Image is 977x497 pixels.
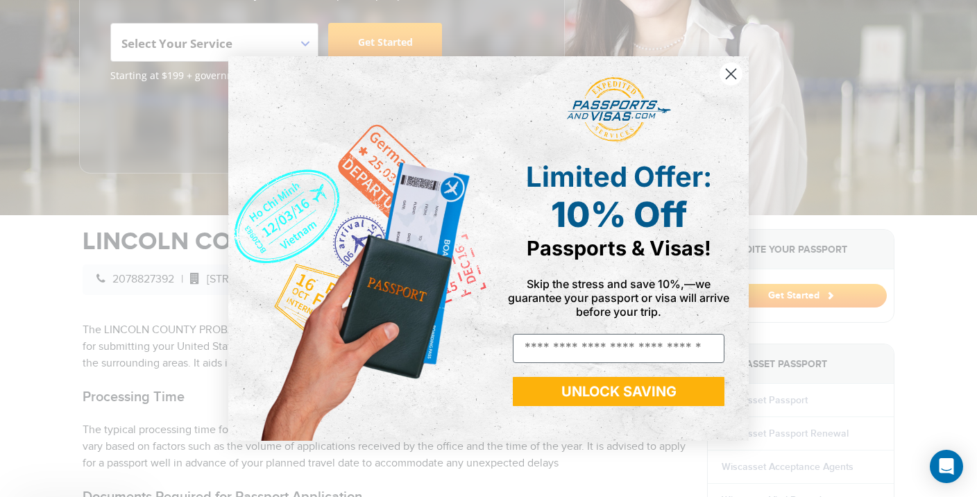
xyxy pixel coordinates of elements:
span: Limited Offer: [526,160,712,194]
div: Open Intercom Messenger [930,450,963,483]
img: passports and visas [567,77,671,142]
button: Close dialog [719,62,743,86]
span: Passports & Visas! [527,236,711,260]
img: de9cda0d-0715-46ca-9a25-073762a91ba7.png [228,56,488,440]
span: Skip the stress and save 10%,—we guarantee your passport or visa will arrive before your trip. [508,277,729,319]
button: UNLOCK SAVING [513,377,724,406]
span: 10% Off [551,194,687,235]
